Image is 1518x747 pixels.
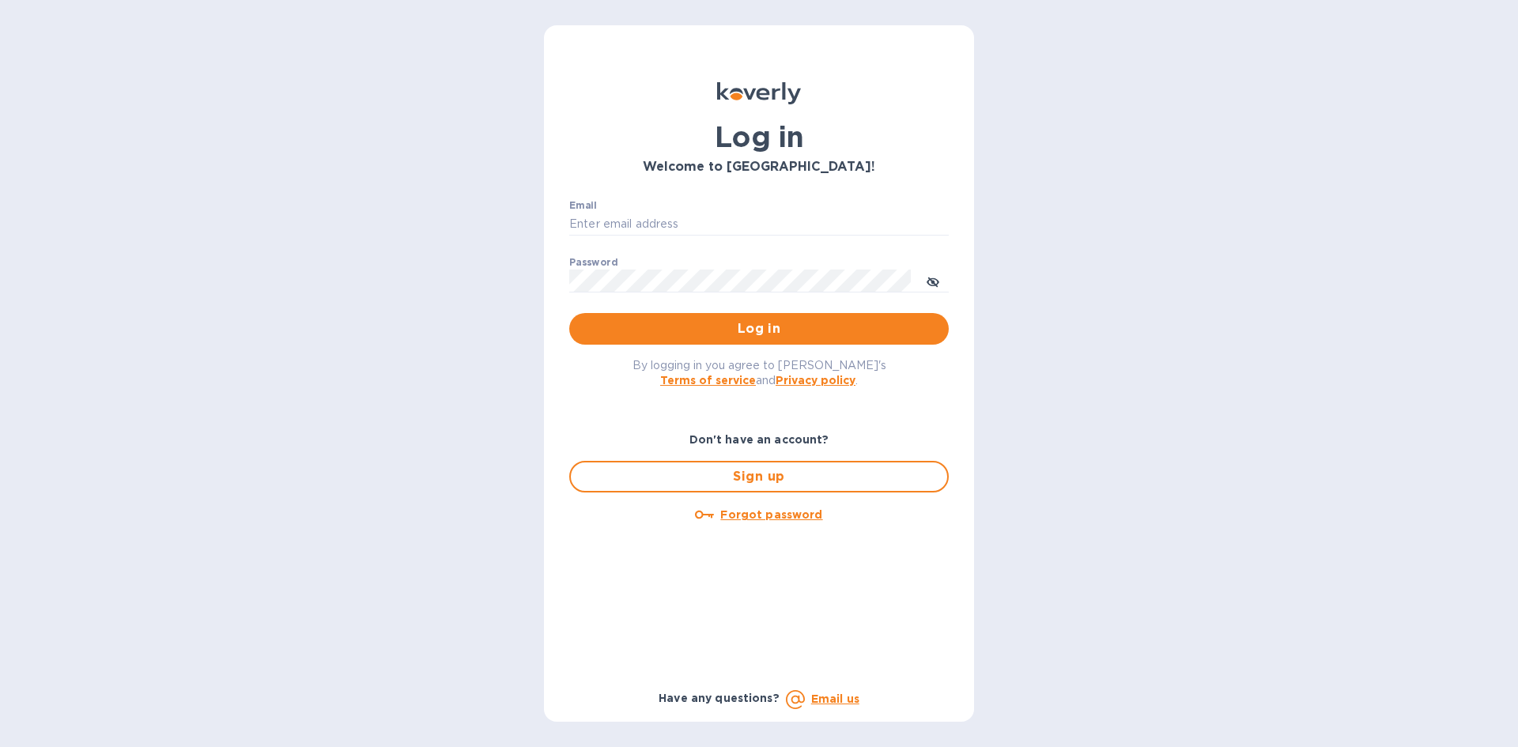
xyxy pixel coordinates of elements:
[582,319,936,338] span: Log in
[569,213,949,236] input: Enter email address
[569,201,597,210] label: Email
[776,374,855,387] a: Privacy policy
[659,692,780,704] b: Have any questions?
[583,467,935,486] span: Sign up
[569,313,949,345] button: Log in
[632,359,886,387] span: By logging in you agree to [PERSON_NAME]'s and .
[811,692,859,705] a: Email us
[720,508,822,521] u: Forgot password
[569,461,949,492] button: Sign up
[569,258,617,267] label: Password
[689,433,829,446] b: Don't have an account?
[569,120,949,153] h1: Log in
[569,160,949,175] h3: Welcome to [GEOGRAPHIC_DATA]!
[917,265,949,296] button: toggle password visibility
[717,82,801,104] img: Koverly
[660,374,756,387] a: Terms of service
